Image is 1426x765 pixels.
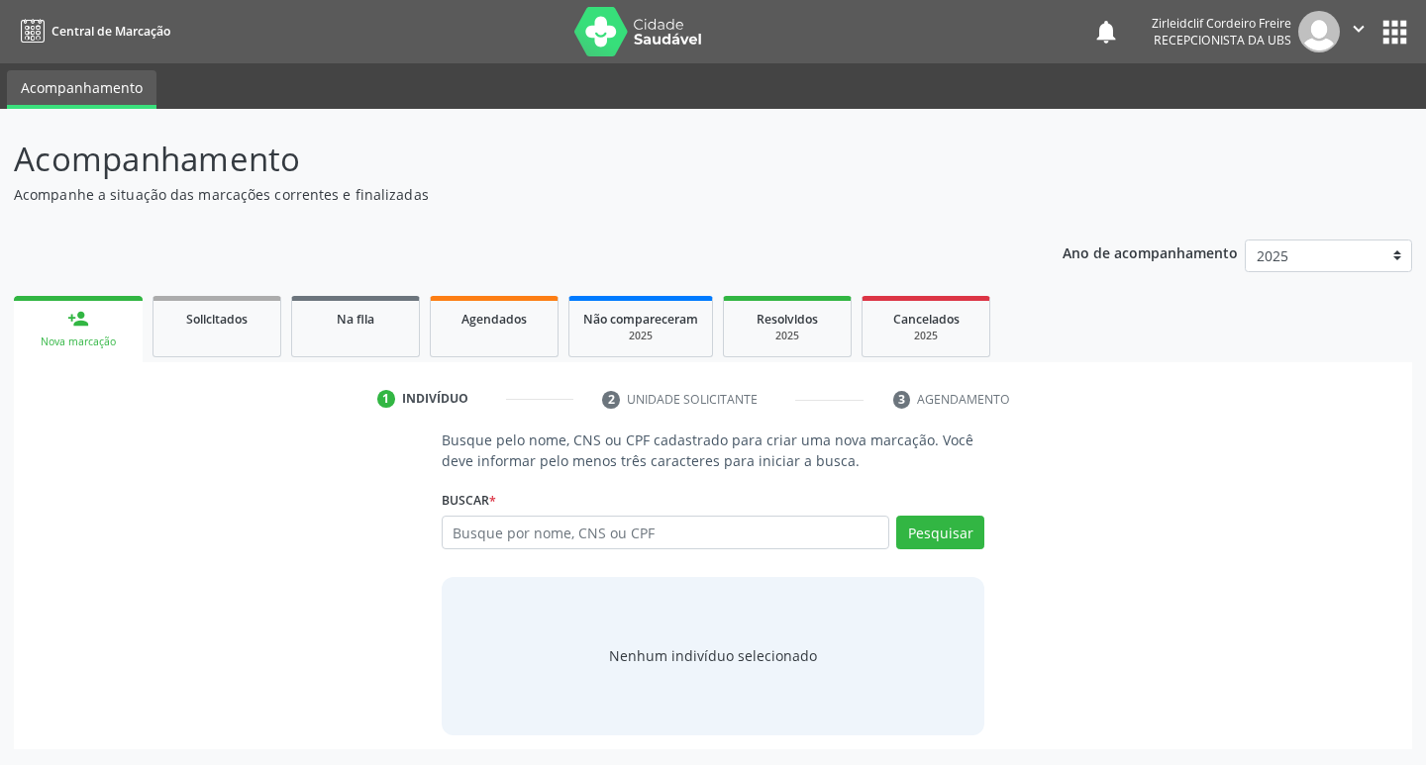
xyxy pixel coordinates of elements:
[1152,15,1291,32] div: Zirleidclif Cordeiro Freire
[337,311,374,328] span: Na fila
[442,430,985,471] p: Busque pelo nome, CNS ou CPF cadastrado para criar uma nova marcação. Você deve informar pelo men...
[757,311,818,328] span: Resolvidos
[583,329,698,343] div: 2025
[442,485,496,516] label: Buscar
[893,311,960,328] span: Cancelados
[14,184,992,205] p: Acompanhe a situação das marcações correntes e finalizadas
[51,23,170,40] span: Central de Marcação
[876,329,975,343] div: 2025
[1340,11,1377,52] button: 
[896,516,984,549] button: Pesquisar
[461,311,527,328] span: Agendados
[1063,239,1238,264] p: Ano de acompanhamento
[14,135,992,184] p: Acompanhamento
[583,311,698,328] span: Não compareceram
[442,516,890,549] input: Busque por nome, CNS ou CPF
[1377,15,1412,49] button: apps
[1092,18,1120,46] button: notifications
[1348,18,1370,40] i: 
[1298,11,1340,52] img: img
[1154,32,1291,48] span: Recepcionista da UBS
[28,335,129,349] div: Nova marcação
[377,390,395,408] div: 1
[7,70,156,109] a: Acompanhamento
[186,311,248,328] span: Solicitados
[67,308,89,330] div: person_add
[609,645,817,666] div: Nenhum indivíduo selecionado
[402,390,468,408] div: Indivíduo
[14,15,170,48] a: Central de Marcação
[738,329,837,343] div: 2025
